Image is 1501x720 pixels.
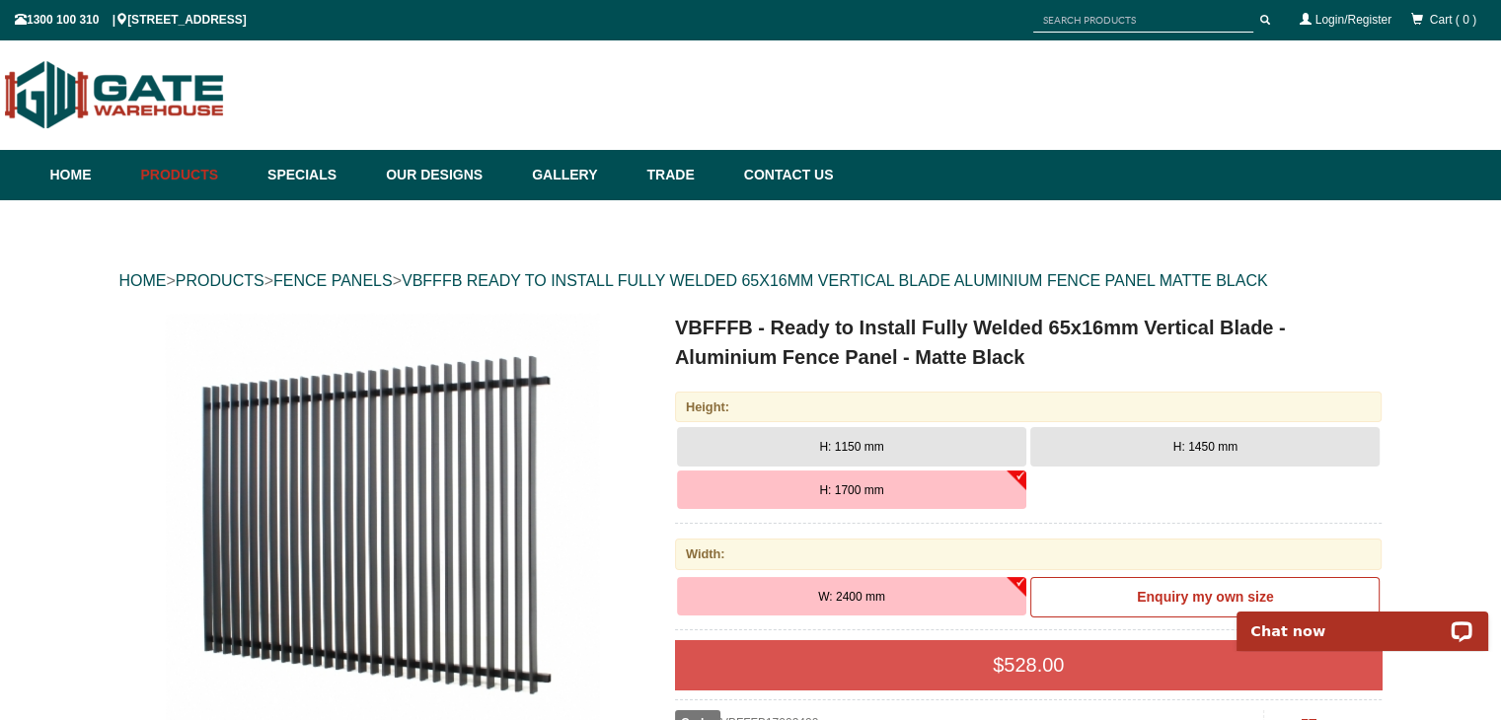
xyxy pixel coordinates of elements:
a: Enquiry my own size [1030,577,1380,618]
button: H: 1450 mm [1030,427,1380,467]
button: W: 2400 mm [677,577,1026,616]
a: Contact Us [734,150,834,200]
b: Enquiry my own size [1137,589,1273,605]
span: 1300 100 310 | [STREET_ADDRESS] [15,13,247,27]
a: Gallery [522,150,637,200]
iframe: LiveChat chat widget [1224,589,1501,651]
a: PRODUCTS [176,272,264,289]
span: H: 1150 mm [819,440,883,454]
div: Height: [675,392,1383,422]
button: H: 1150 mm [677,427,1026,467]
a: Specials [258,150,376,200]
a: Trade [637,150,733,200]
span: W: 2400 mm [818,590,885,604]
a: FENCE PANELS [273,272,393,289]
a: Products [131,150,259,200]
a: Home [50,150,131,200]
a: HOME [119,272,167,289]
h1: VBFFFB - Ready to Install Fully Welded 65x16mm Vertical Blade - Aluminium Fence Panel - Matte Black [675,313,1383,372]
button: H: 1700 mm [677,470,1026,510]
span: H: 1450 mm [1173,440,1238,454]
a: Our Designs [376,150,522,200]
input: SEARCH PRODUCTS [1033,8,1253,33]
a: Login/Register [1315,13,1391,27]
a: VBFFFB READY TO INSTALL FULLY WELDED 65X16MM VERTICAL BLADE ALUMINIUM FENCE PANEL MATTE BLACK [402,272,1268,289]
div: $ [675,640,1383,689]
span: 528.00 [1004,654,1064,676]
div: Width: [675,539,1383,569]
span: H: 1700 mm [819,483,883,497]
span: Cart ( 0 ) [1430,13,1476,27]
div: > > > [119,250,1383,313]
